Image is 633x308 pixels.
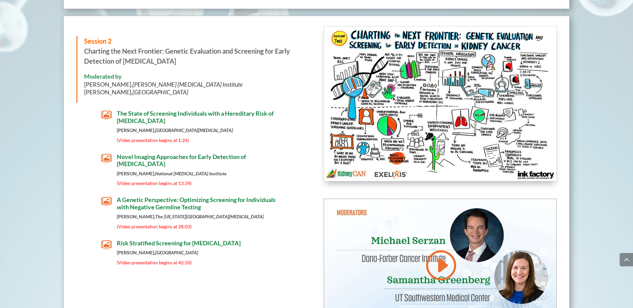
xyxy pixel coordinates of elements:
span:  [101,240,112,250]
span: Risk Stratified Screening for [MEDICAL_DATA] [117,239,241,247]
span: The State of Screening Individuals with a Hereditary Risk of [MEDICAL_DATA] [117,110,274,124]
strong: [PERSON_NAME], [117,214,264,219]
em: National [MEDICAL_DATA] Institute [155,171,227,176]
span:  [101,110,112,121]
span: (Video presentation begins at 28:03) [117,224,192,229]
strong: Moderated by [84,73,122,80]
span:  [101,196,112,207]
strong: [PERSON_NAME], [117,171,227,176]
em: [US_STATE][GEOGRAPHIC_DATA][MEDICAL_DATA] [164,214,264,219]
em: [GEOGRAPHIC_DATA][MEDICAL_DATA] [155,127,233,133]
em: [GEOGRAPHIC_DATA] [155,250,198,255]
img: KidneyCAN_Ink Factory_Board Session 2 [324,26,556,181]
span: A Genetic Perspective: Optimizing Screening for Individuals with Negative Germline Testing [117,196,276,211]
em: [PERSON_NAME] [MEDICAL_DATA] Institute [132,81,243,88]
em: The [155,214,163,219]
strong: [PERSON_NAME], [117,127,233,133]
strong: Charting the Next Frontier: Genetic Evaluation and Screening for Early Detection of [MEDICAL_DATA] [84,47,290,65]
em: [GEOGRAPHIC_DATA] [132,88,188,96]
span: (Video presentation begins at 1:26) [117,137,189,143]
span:  [101,153,112,164]
span: Novel Imaging Approaches for Early Detection of [MEDICAL_DATA] [117,153,246,168]
span: [PERSON_NAME], [PERSON_NAME], [84,81,243,96]
span: (Video presentation begins at 13:39) [117,180,192,186]
span: Session 2 [84,37,112,45]
strong: [PERSON_NAME], [117,250,198,255]
span: (Video presentation begins at 42:50) [117,260,192,265]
